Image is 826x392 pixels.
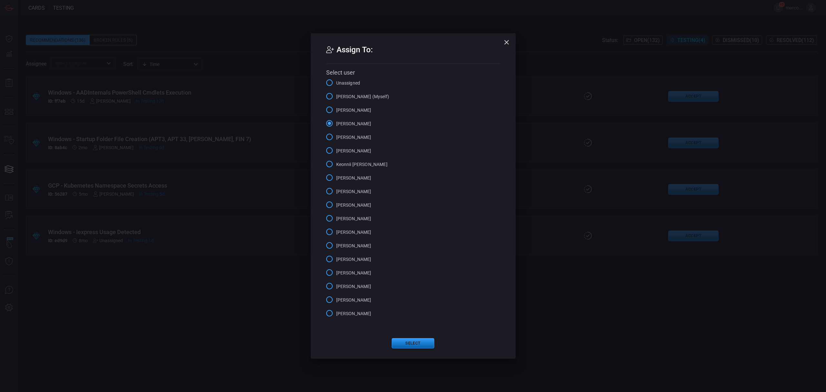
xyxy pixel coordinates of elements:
[336,297,371,304] span: [PERSON_NAME]
[336,283,371,290] span: [PERSON_NAME]
[336,120,371,127] span: [PERSON_NAME]
[336,215,371,222] span: [PERSON_NAME]
[336,188,371,195] span: [PERSON_NAME]
[336,161,388,168] span: Keonnii [PERSON_NAME]
[336,270,371,276] span: [PERSON_NAME]
[336,229,371,236] span: [PERSON_NAME]
[336,134,371,141] span: [PERSON_NAME]
[392,338,434,348] button: Select
[336,256,371,263] span: [PERSON_NAME]
[336,175,371,181] span: [PERSON_NAME]
[326,44,500,64] h2: Assign To:
[336,310,371,317] span: [PERSON_NAME]
[336,107,371,114] span: [PERSON_NAME]
[336,80,360,87] span: Unassigned
[336,242,371,249] span: [PERSON_NAME]
[336,148,371,154] span: [PERSON_NAME]
[326,69,355,76] span: Select user
[336,202,371,209] span: [PERSON_NAME]
[336,93,389,100] span: [PERSON_NAME] (Myself)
